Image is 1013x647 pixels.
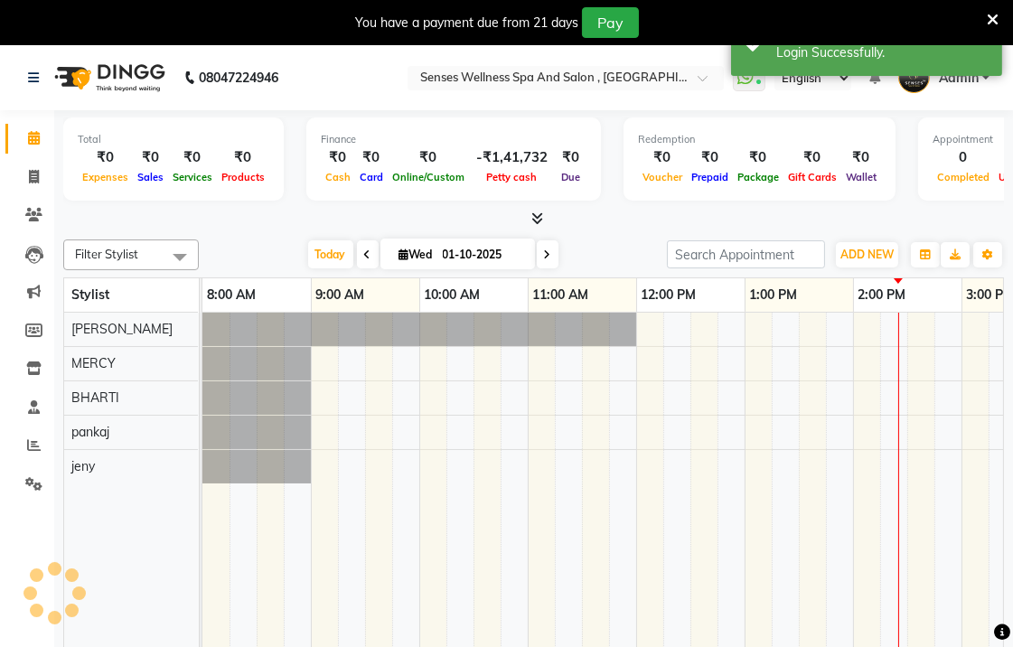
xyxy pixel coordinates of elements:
div: Finance [321,132,586,147]
div: ₹0 [733,147,783,168]
a: 2:00 PM [854,282,911,308]
button: ADD NEW [836,242,898,267]
div: ₹0 [783,147,841,168]
div: ₹0 [687,147,733,168]
span: Completed [933,171,994,183]
span: Due [557,171,585,183]
div: ₹0 [388,147,469,168]
div: ₹0 [133,147,168,168]
a: 11:00 AM [529,282,594,308]
div: ₹0 [168,147,217,168]
div: -₹1,41,732 [469,147,555,168]
div: ₹0 [841,147,881,168]
div: ₹0 [555,147,586,168]
span: Admin [939,69,979,88]
div: ₹0 [217,147,269,168]
input: 2025-10-01 [437,241,528,268]
a: 8:00 AM [202,282,260,308]
span: Cash [321,171,355,183]
span: [PERSON_NAME] [71,321,173,337]
div: Redemption [638,132,881,147]
div: ₹0 [638,147,687,168]
div: ₹0 [355,147,388,168]
span: Sales [133,171,168,183]
span: Expenses [78,171,133,183]
div: Login Successfully. [776,43,989,62]
a: 10:00 AM [420,282,485,308]
span: Package [733,171,783,183]
span: Today [308,240,353,268]
span: Prepaid [687,171,733,183]
span: BHARTI [71,389,119,406]
span: Card [355,171,388,183]
a: 12:00 PM [637,282,701,308]
img: Admin [898,61,930,93]
div: ₹0 [321,147,355,168]
div: ₹0 [78,147,133,168]
span: Products [217,171,269,183]
span: Wallet [841,171,881,183]
span: Voucher [638,171,687,183]
span: Online/Custom [388,171,469,183]
div: You have a payment due from 21 days [355,14,578,33]
b: 08047224946 [199,52,278,103]
span: Stylist [71,286,109,303]
a: 9:00 AM [312,282,370,308]
span: jeny [71,458,95,474]
a: 1:00 PM [746,282,802,308]
span: pankaj [71,424,109,440]
div: Total [78,132,269,147]
span: Gift Cards [783,171,841,183]
div: 0 [933,147,994,168]
span: Wed [395,248,437,261]
img: logo [46,52,170,103]
input: Search Appointment [667,240,825,268]
span: MERCY [71,355,116,371]
span: ADD NEW [840,248,894,261]
span: Petty cash [483,171,542,183]
span: Filter Stylist [75,247,138,261]
span: Services [168,171,217,183]
button: Pay [582,7,639,38]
